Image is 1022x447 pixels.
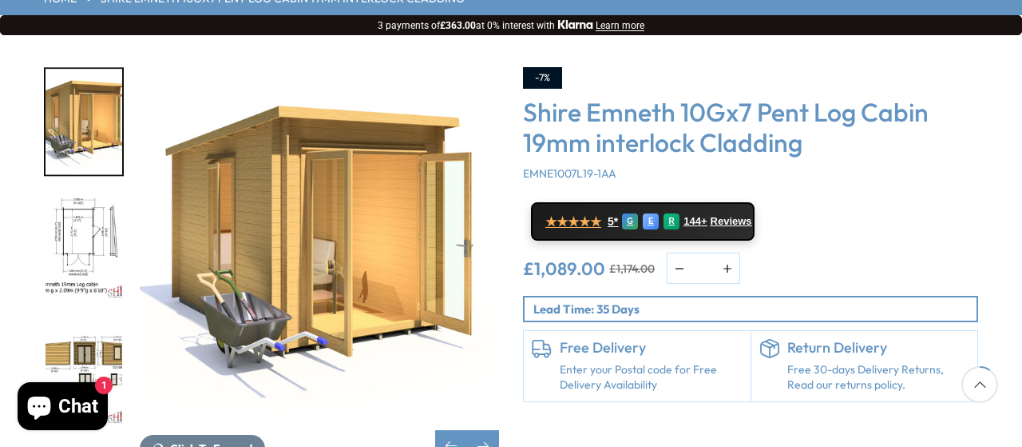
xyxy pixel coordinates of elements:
div: E [643,214,659,229]
span: Reviews [711,215,752,228]
ins: £1,089.00 [523,260,605,277]
span: ★★★★★ [545,214,601,229]
div: R [664,214,679,229]
h3: Shire Emneth 10Gx7 Pent Log Cabin 19mm interlock Cladding [523,97,978,158]
h6: Free Delivery [560,339,743,357]
img: Emneth_2990g209010gx719mm030lifeswapwim_979d911c-7bd8-40fb-baac-62acdcd7c688_200x200.jpg [46,69,122,175]
a: ★★★★★ 5* G E R 144+ Reviews [531,202,755,241]
img: 2990g209010gx7Emneth19mmLINEMFT_68e7d8f7-1e53-4ef6-9a58-911b5e10e29c_200x200.jpg [46,319,122,425]
div: G [622,214,638,229]
p: Lead Time: 35 Days [533,301,976,317]
span: 144+ [683,215,707,228]
inbox-online-store-chat: Shopify online store chat [13,382,113,434]
a: Enter your Postal code for Free Delivery Availability [560,362,743,393]
img: Shire Emneth 10Gx7 Pent Log Cabin 19mm interlock Cladding - Best Shed [140,67,499,427]
div: -7% [523,67,562,89]
span: EMNE1007L19-1AA [523,166,616,181]
h6: Return Delivery [787,339,970,357]
div: 3 / 12 [44,193,124,302]
del: £1,174.00 [609,263,655,274]
img: 2990g209010gx7Emneth19mmPLAN_d4ba3b4a-96d8-4d00-8955-d493a1658387_200x200.jpg [46,194,122,301]
p: Free 30-days Delivery Returns, Read our returns policy. [787,362,970,393]
div: 4 / 12 [44,317,124,427]
div: 2 / 12 [44,67,124,177]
